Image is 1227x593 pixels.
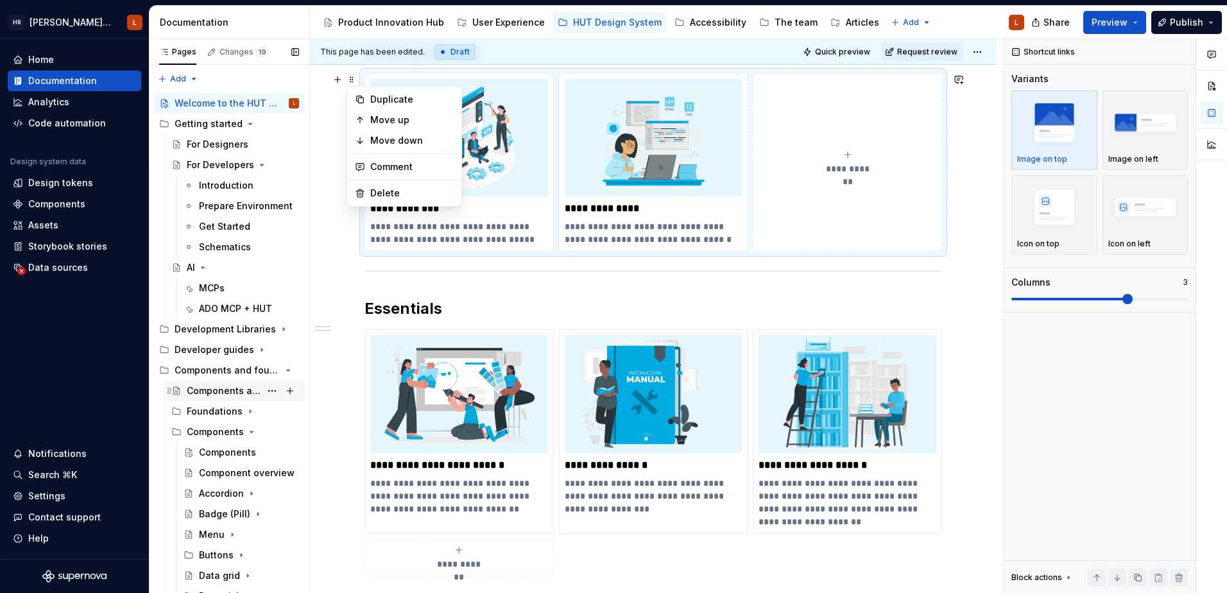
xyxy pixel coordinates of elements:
[903,17,919,28] span: Add
[1170,16,1203,29] span: Publish
[175,97,280,110] div: Welcome to the HUT Design System
[8,71,141,91] a: Documentation
[1017,154,1067,164] p: Image on top
[187,405,243,418] div: Foundations
[178,216,304,237] a: Get Started
[553,12,667,33] a: HUT Design System
[293,97,295,110] div: L
[133,17,137,28] div: L
[178,463,304,483] a: Component overview
[154,360,304,381] div: Components and foundations
[178,483,304,504] a: Accordion
[1151,11,1222,34] button: Publish
[452,12,550,33] a: User Experience
[320,47,425,57] span: This page has been edited.
[175,323,276,336] div: Development Libraries
[256,47,268,57] span: 19
[370,134,454,147] div: Move down
[1108,99,1183,146] img: placeholder
[199,200,293,212] div: Prepare Environment
[8,528,141,549] button: Help
[28,532,49,545] div: Help
[28,117,106,130] div: Code automation
[370,79,548,197] img: faa94ed0-59bd-432b-99e9-0c3bc2f5c981.svg
[178,565,304,586] a: Data grid
[166,381,304,401] a: Components and foundations
[28,219,58,232] div: Assets
[472,16,545,29] div: User Experience
[1108,184,1183,230] img: placeholder
[565,79,742,197] img: b703d172-a92e-403b-8f85-13cb158fabe5.svg
[1017,99,1092,146] img: placeholder
[166,155,304,175] a: For Developers
[825,12,884,33] a: Articles
[199,467,295,479] div: Component overview
[28,176,93,189] div: Design tokens
[160,16,304,29] div: Documentation
[370,114,454,126] div: Move up
[159,47,196,57] div: Pages
[8,465,141,485] button: Search ⌘K
[28,447,87,460] div: Notifications
[318,10,884,35] div: Page tree
[8,173,141,193] a: Design tokens
[187,159,254,171] div: For Developers
[318,12,449,33] a: Product Innovation Hub
[1011,90,1097,170] button: placeholderImage on top
[8,257,141,278] a: Data sources
[799,43,876,61] button: Quick preview
[887,13,935,31] button: Add
[199,302,272,315] div: ADO MCP + HUT
[178,442,304,463] a: Components
[199,446,256,459] div: Components
[154,319,304,339] div: Development Libraries
[199,508,250,520] div: Badge (Pill)
[1108,154,1158,164] p: Image on left
[1015,17,1018,28] div: L
[175,117,243,130] div: Getting started
[1025,11,1078,34] button: Share
[199,179,253,192] div: Introduction
[178,298,304,319] a: ADO MCP + HUT
[187,138,248,151] div: For Designers
[370,187,454,200] div: Delete
[28,490,65,503] div: Settings
[565,335,742,453] img: bd7cc032-402e-46ee-8b01-8052ea49584d.svg
[178,504,304,524] a: Badge (Pill)
[166,134,304,155] a: For Designers
[1108,239,1151,249] p: Icon on left
[28,74,97,87] div: Documentation
[8,443,141,464] button: Notifications
[199,487,244,500] div: Accordion
[669,12,751,33] a: Accessibility
[28,53,54,66] div: Home
[759,335,936,453] img: 9b50be32-60df-4347-947e-440fc50dafd7.svg
[166,401,304,422] div: Foundations
[187,261,195,274] div: AI
[8,113,141,133] a: Code automation
[187,384,261,397] div: Components and foundations
[154,114,304,134] div: Getting started
[154,339,304,360] div: Developer guides
[690,16,746,29] div: Accessibility
[3,8,146,36] button: HR[PERSON_NAME] UI Toolkit (HUT)L
[178,175,304,196] a: Introduction
[370,335,548,453] img: 6acd47a3-0894-45dd-bc7a-1c93b4b88f95.svg
[370,93,454,106] div: Duplicate
[8,486,141,506] a: Settings
[1011,175,1097,255] button: placeholderIcon on top
[178,196,304,216] a: Prepare Environment
[28,468,77,481] div: Search ⌘K
[1017,184,1092,230] img: placeholder
[370,160,454,173] div: Comment
[28,240,107,253] div: Storybook stories
[9,15,24,30] div: HR
[435,44,475,60] div: Draft
[8,215,141,236] a: Assets
[199,241,251,254] div: Schematics
[199,282,225,295] div: MCPs
[166,257,304,278] a: AI
[166,422,304,442] div: Components
[154,70,202,88] button: Add
[28,198,85,211] div: Components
